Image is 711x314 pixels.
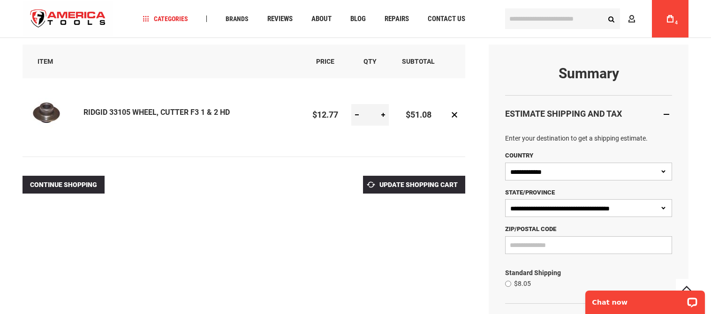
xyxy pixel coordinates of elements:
span: Standard Shipping [505,269,561,277]
span: Update Shopping Cart [379,181,458,188]
a: RIDGID 33105 WHEEL, CUTTER F3 1 & 2 HD [83,108,230,117]
a: Reviews [263,13,297,25]
span: About [311,15,332,22]
a: Categories [139,13,192,25]
span: $51.08 [406,110,431,120]
span: Categories [143,15,188,22]
a: Blog [346,13,370,25]
span: Blog [350,15,366,22]
span: State/Province [505,189,555,196]
p: Enter your destination to get a shipping estimate. [505,133,672,143]
iframe: LiveChat chat widget [579,284,711,314]
img: RIDGID 33105 WHEEL, CUTTER F3 1 & 2 HD [23,90,69,137]
span: Item [38,58,53,65]
strong: Summary [505,66,672,81]
a: Contact Us [424,13,469,25]
span: Brands [226,15,249,22]
span: Reviews [267,15,293,22]
img: America Tools [23,1,113,37]
span: Continue Shopping [30,181,97,188]
span: $8.05 [514,280,531,287]
span: Price [316,58,334,65]
a: Brands [221,13,253,25]
span: Zip/Postal Code [505,225,556,232]
a: store logo [23,1,113,37]
span: 4 [675,20,678,25]
span: Repairs [385,15,409,22]
span: Subtotal [402,58,435,65]
a: Repairs [380,13,413,25]
span: Qty [363,58,377,65]
button: Update Shopping Cart [363,176,465,194]
span: Country [505,152,533,159]
span: $12.77 [312,110,338,120]
a: RIDGID 33105 WHEEL, CUTTER F3 1 & 2 HD [23,90,83,140]
button: Search [602,10,620,28]
strong: Estimate Shipping and Tax [505,109,622,119]
span: Contact Us [428,15,465,22]
a: About [307,13,336,25]
a: Continue Shopping [23,176,105,194]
